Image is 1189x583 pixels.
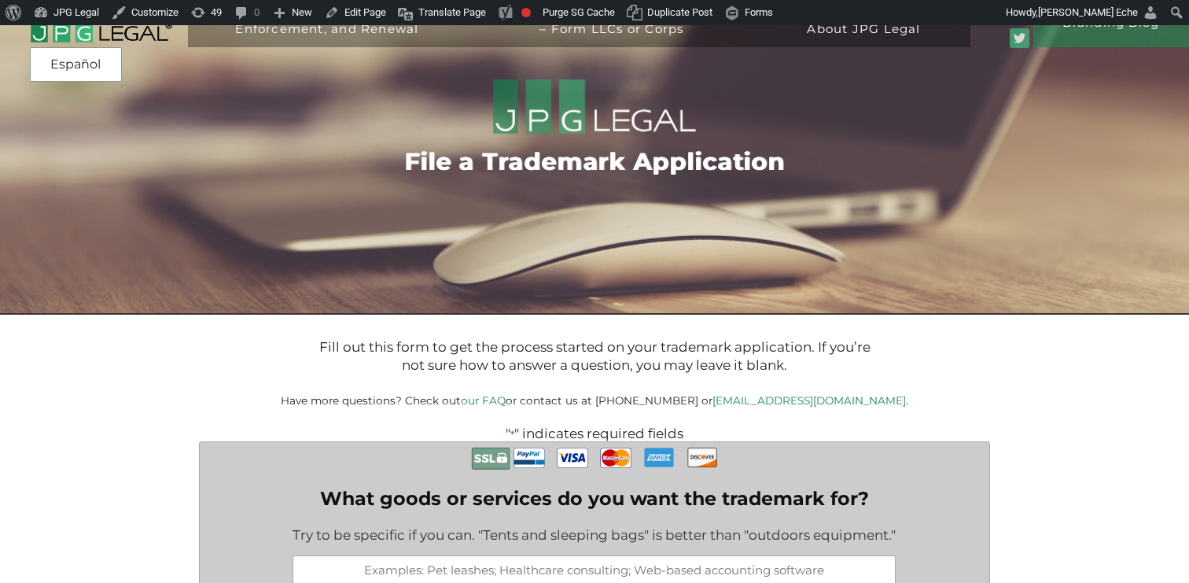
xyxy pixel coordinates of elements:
img: PayPal [514,442,545,474]
img: MasterCard [600,442,631,474]
label: What goods or services do you want the trademark for? [293,487,896,510]
img: Visa [557,442,588,474]
a: our FAQ [461,394,506,407]
img: Discover [687,442,718,472]
div: Focus keyphrase not set [521,8,531,17]
p: " " indicates required fields [155,426,1035,441]
a: Buy/Sell Domains or Trademarks– Form LLCs or Corps [466,10,757,57]
span: [PERSON_NAME] Eche [1038,6,1138,18]
img: AmEx [643,442,675,473]
img: Twitter_Social_Icon_Rounded_Square_Color-mid-green3-90.png [1010,28,1029,48]
small: Have more questions? Check out or contact us at [PHONE_NUMBER] or . [281,394,908,407]
p: Fill out this form to get the process started on your trademark application. If you’re not sure h... [309,338,880,375]
a: More InformationAbout JPG Legal [769,10,959,57]
a: [EMAIL_ADDRESS][DOMAIN_NAME] [712,394,906,407]
a: Español [35,50,117,79]
a: Trademark Registration,Enforcement, and Renewal [200,10,455,57]
div: Try to be specific if you can. "Tents and sleeping bags" is better than "outdoors equipment." [293,517,896,555]
img: Secure Payment with SSL [471,442,510,474]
